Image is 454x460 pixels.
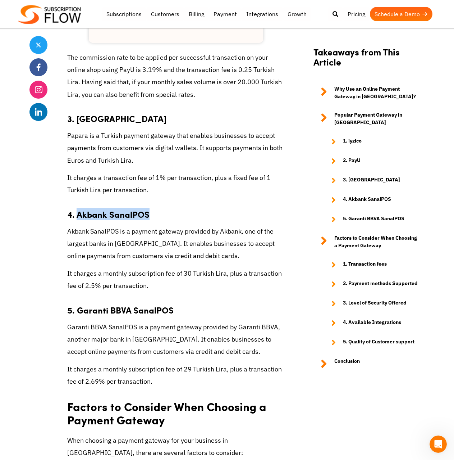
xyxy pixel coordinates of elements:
a: 5. Quality of Customer support [324,338,418,347]
a: Payment [209,7,242,21]
a: 5. Garanti BBVA SanalPOS [324,215,418,224]
a: Why Use an Online Payment Gateway in [GEOGRAPHIC_DATA]? [313,85,418,100]
a: Billing [184,7,209,21]
strong: Factors to Consider When Choosing a Payment Gateway [334,234,418,249]
strong: Why Use an Online Payment Gateway in [GEOGRAPHIC_DATA]? [334,85,418,100]
strong: 5. Garanti BBVA SanalPOS [343,215,404,224]
p: Garanti BBVA SanalPOS is a payment gateway provided by Garanti BBVA, another major bank in [GEOGR... [67,321,285,358]
a: Schedule a Demo [370,7,432,21]
strong: 5. Quality of Customer support [343,338,414,347]
strong: 4. Available Integrations [343,319,401,327]
strong: 2. PayU [343,157,361,165]
a: 3. Level of Security Offered [324,299,418,308]
a: 3. [GEOGRAPHIC_DATA] [324,176,418,185]
a: 4. Akbank SanalPOS [324,195,418,204]
p: Papara is a Turkish payment gateway that enables businesses to accept payments from customers via... [67,130,285,167]
a: Integrations [242,7,283,21]
strong: 1. Transaction fees [343,260,387,269]
p: The commission rate to be applied per successful transaction on your online shop using PayU is 3.... [67,51,285,101]
strong: 3. Level of Security Offered [343,299,407,308]
strong: Conclusion [334,357,360,370]
a: 4. Available Integrations [324,319,418,327]
a: Subscriptions [102,7,146,21]
strong: Popular Payment Gateway in [GEOGRAPHIC_DATA] [334,111,418,126]
p: It charges a monthly subscription fee of 30 Turkish Lira, plus a transaction fee of 2.5% per tran... [67,267,285,292]
strong: 5. Garanti BBVA SanalPOS [67,304,174,316]
strong: 1. iyzico [343,137,362,146]
iframe: Intercom live chat [430,436,447,453]
p: It charges a transaction fee of 1% per transaction, plus a fixed fee of 1 Turkish Lira per transa... [67,172,285,196]
strong: Factors to Consider When Choosing a Payment Gateway [67,398,266,428]
p: It charges a monthly subscription fee of 29 Turkish Lira, plus a transaction fee of 2.69% per tra... [67,363,285,388]
strong: 3. [GEOGRAPHIC_DATA] [343,176,400,185]
a: Customers [146,7,184,21]
strong: 4. Akbank SanalPOS [67,208,150,220]
a: Growth [283,7,311,21]
a: 1. iyzico [324,137,418,146]
a: Pricing [343,7,370,21]
img: Subscriptionflow [18,5,81,24]
p: Akbank SanalPOS is a payment gateway provided by Akbank, one of the largest banks in [GEOGRAPHIC_... [67,225,285,262]
a: 1. Transaction fees [324,260,418,269]
h2: Takeaways from This Article [313,46,418,75]
strong: 3. [GEOGRAPHIC_DATA] [67,112,166,125]
a: Factors to Consider When Choosing a Payment Gateway [313,234,418,249]
a: Popular Payment Gateway in [GEOGRAPHIC_DATA] [313,111,418,126]
a: 2. PayU [324,157,418,165]
a: Conclusion [313,357,418,370]
strong: 2. Payment methods Supported [343,280,418,288]
a: 2. Payment methods Supported [324,280,418,288]
p: When choosing a payment gateway for your business in [GEOGRAPHIC_DATA], there are several factors... [67,434,285,459]
strong: 4. Akbank SanalPOS [343,195,391,204]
